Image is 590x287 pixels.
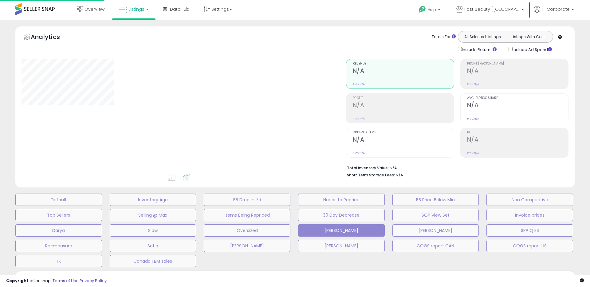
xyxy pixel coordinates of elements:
[204,209,290,221] button: Items Being Repriced
[432,34,456,40] div: Totals For
[298,194,385,206] button: Needs to Reprice
[298,209,385,221] button: 30 Day Decrease
[392,194,479,206] button: BB Price Below Min
[6,278,107,284] div: seller snap | |
[128,6,144,12] span: Listings
[453,46,504,53] div: Include Returns
[504,46,562,53] div: Include Ad Spend
[353,131,454,134] span: Ordered Items
[467,82,479,86] small: Prev: N/A
[467,131,568,134] span: ROI
[486,224,573,237] button: SPP Q ES
[392,224,479,237] button: [PERSON_NAME]
[347,165,389,171] b: Total Inventory Value:
[414,1,446,20] a: Help
[353,67,454,76] h2: N/A
[428,7,436,12] span: Help
[298,240,385,252] button: [PERSON_NAME]
[467,67,568,76] h2: N/A
[467,151,479,155] small: Prev: N/A
[31,33,72,43] h5: Analytics
[419,6,426,13] i: Get Help
[15,209,102,221] button: Top Sellers
[15,224,102,237] button: Darya
[298,224,385,237] button: [PERSON_NAME]
[392,240,479,252] button: COGS report CAN
[467,102,568,110] h2: N/A
[353,151,365,155] small: Prev: N/A
[15,240,102,252] button: Re-measure
[353,82,365,86] small: Prev: N/A
[396,172,403,178] span: N/A
[467,117,479,120] small: Prev: N/A
[353,102,454,110] h2: N/A
[204,240,290,252] button: [PERSON_NAME]
[353,62,454,65] span: Revenue
[353,136,454,144] h2: N/A
[534,6,574,20] a: Hi Corporate
[486,194,573,206] button: Non Competitive
[353,96,454,100] span: Profit
[347,164,564,171] li: N/A
[110,240,196,252] button: Sofia
[110,255,196,267] button: Canada FBM sales
[170,6,189,12] span: DataHub
[464,6,520,12] span: Fast Beauty ([GEOGRAPHIC_DATA])
[6,278,29,284] strong: Copyright
[110,209,196,221] button: Selling @ Max
[347,172,395,178] b: Short Term Storage Fees:
[505,33,551,41] button: Listings With Cost
[110,194,196,206] button: Inventory Age
[85,6,104,12] span: Overview
[15,255,102,267] button: TK
[15,194,102,206] button: Default
[542,6,570,12] span: Hi Corporate
[486,240,573,252] button: COGS report US
[110,224,196,237] button: Slow
[467,96,568,100] span: Avg. Buybox Share
[486,209,573,221] button: Invoice prices
[467,136,568,144] h2: N/A
[204,224,290,237] button: Oversized
[392,209,479,221] button: SOP View Set
[204,194,290,206] button: BB Drop in 7d
[467,62,568,65] span: Profit [PERSON_NAME]
[353,117,365,120] small: Prev: N/A
[460,33,505,41] button: All Selected Listings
